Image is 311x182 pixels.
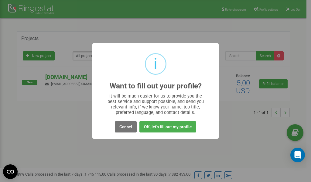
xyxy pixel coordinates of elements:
button: Cancel [115,121,137,132]
div: i [154,54,157,74]
button: Open CMP widget [3,164,18,179]
h2: Want to fill out your profile? [110,82,202,90]
button: OK, let's fill out my profile [139,121,196,132]
div: It will be much easier for us to provide you the best service and support possible, and send you ... [104,93,207,115]
div: Open Intercom Messenger [290,148,305,162]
